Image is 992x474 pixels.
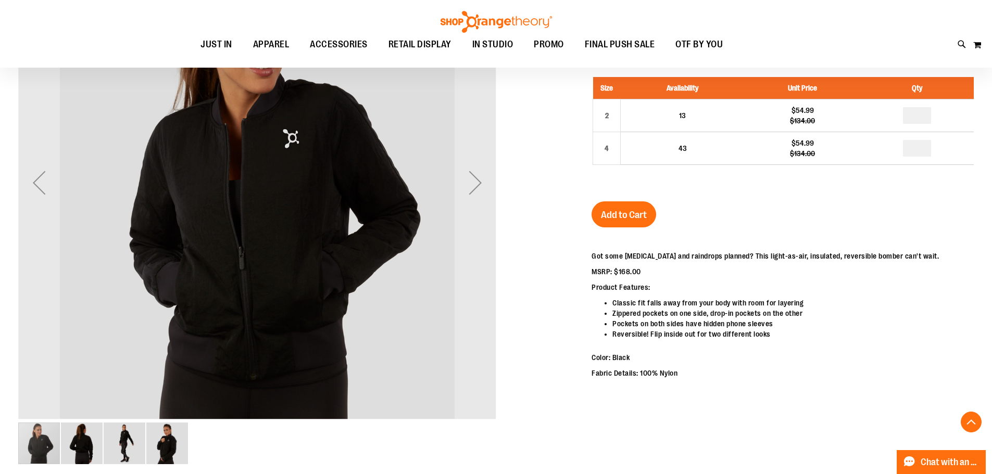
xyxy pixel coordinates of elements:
[897,450,986,474] button: Chat with an Expert
[592,352,939,363] p: Color: Black
[104,421,146,465] div: image 3 of 4
[599,140,614,156] div: 4
[104,422,145,464] img: Alternate image #2 for 1528904
[592,266,939,277] p: MSRP: $168.00
[621,77,745,99] th: Availability
[534,33,564,56] span: PROMO
[592,251,939,261] p: Got some [MEDICAL_DATA] and raindrops planned? This light-as-air, insulated, reversible bomber ca...
[585,33,655,56] span: FINAL PUSH SALE
[749,148,855,159] div: $134.00
[675,33,723,56] span: OTF BY YOU
[388,33,451,56] span: RETAIL DISPLAY
[612,318,939,329] li: Pockets on both sides have hidden phone sleeves
[861,77,974,99] th: Qty
[253,33,290,56] span: APPAREL
[61,421,104,465] div: image 2 of 4
[146,422,188,464] img: Alternate image #3 for 1528904
[612,308,939,318] li: Zippered pockets on one side, drop-in pockets on the other
[593,77,621,99] th: Size
[744,77,860,99] th: Unit Price
[679,144,687,152] span: 43
[592,282,939,292] p: Product Features:
[921,457,980,467] span: Chat with an Expert
[592,201,656,227] button: Add to Cart
[599,108,614,123] div: 2
[749,138,855,148] div: $54.99
[749,105,855,116] div: $54.99
[200,33,232,56] span: JUST IN
[61,422,103,464] img: Alternate image #1 for 1528904
[18,421,61,465] div: image 1 of 4
[146,421,188,465] div: image 4 of 4
[439,11,554,33] img: Shop Orangetheory
[612,298,939,308] li: Classic fit falls away from your body with room for layering
[472,33,513,56] span: IN STUDIO
[601,209,647,221] span: Add to Cart
[679,111,686,120] span: 13
[592,368,939,378] p: Fabric Details: 100% Nylon
[310,33,368,56] span: ACCESSORIES
[961,412,982,432] button: Back To Top
[612,329,939,339] li: Reversible! Flip inside out for two different looks
[749,116,855,126] div: $134.00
